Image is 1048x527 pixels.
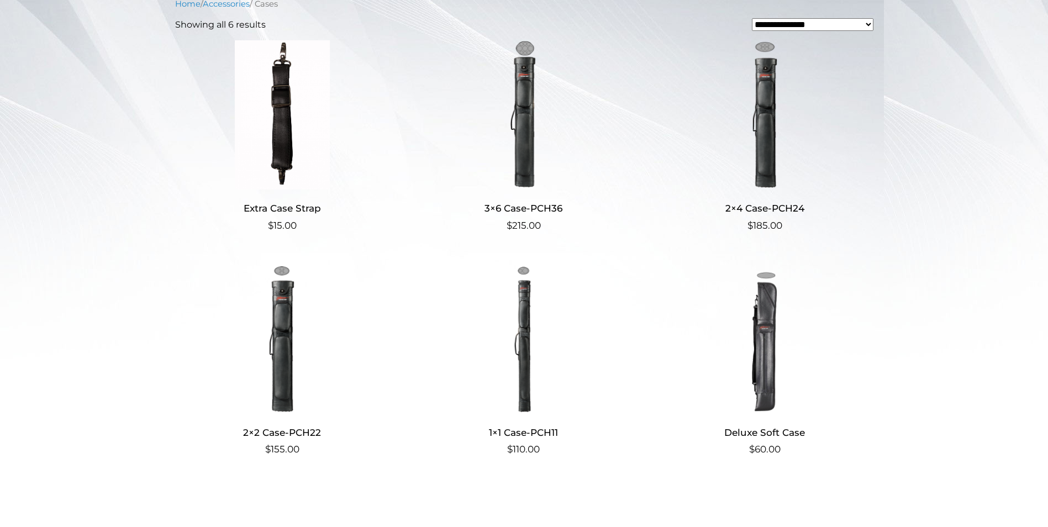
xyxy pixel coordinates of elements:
[507,444,540,455] bdi: 110.00
[657,40,872,233] a: 2×4 Case-PCH24 $185.00
[175,422,390,442] h2: 2×2 Case-PCH22
[749,444,755,455] span: $
[265,444,299,455] bdi: 155.00
[747,220,782,231] bdi: 185.00
[416,198,631,219] h2: 3×6 Case-PCH36
[268,220,297,231] bdi: 15.00
[175,264,390,457] a: 2×2 Case-PCH22 $155.00
[175,40,390,233] a: Extra Case Strap $15.00
[507,220,512,231] span: $
[265,444,271,455] span: $
[749,444,781,455] bdi: 60.00
[175,264,390,413] img: 2x2 Case-PCH22
[657,198,872,219] h2: 2×4 Case-PCH24
[175,198,390,219] h2: Extra Case Strap
[747,220,753,231] span: $
[657,264,872,413] img: Deluxe Soft Case
[507,220,541,231] bdi: 215.00
[416,264,631,457] a: 1×1 Case-PCH11 $110.00
[416,422,631,442] h2: 1×1 Case-PCH11
[657,264,872,457] a: Deluxe Soft Case $60.00
[657,422,872,442] h2: Deluxe Soft Case
[175,18,266,31] p: Showing all 6 results
[268,220,273,231] span: $
[507,444,513,455] span: $
[657,40,872,189] img: 2x4 Case-PCH24
[416,264,631,413] img: 1x1 Case-PCH11
[416,40,631,189] img: 3x6 Case-PCH36
[175,40,390,189] img: Extra Case Strap
[416,40,631,233] a: 3×6 Case-PCH36 $215.00
[752,18,873,31] select: Shop order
